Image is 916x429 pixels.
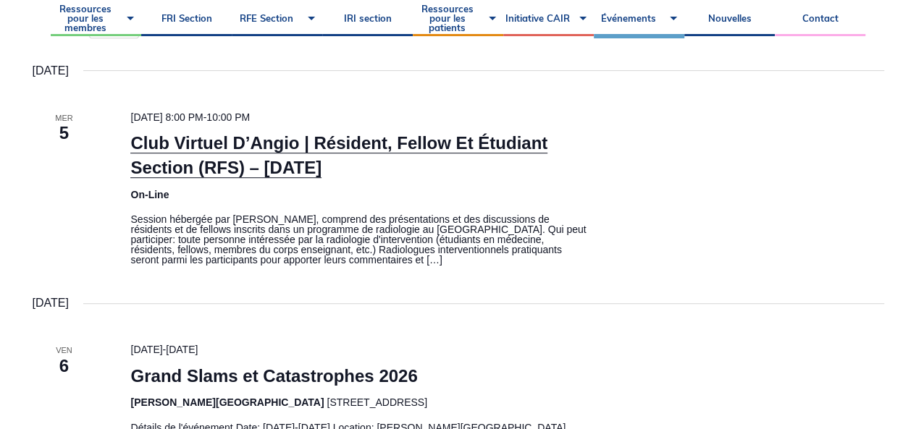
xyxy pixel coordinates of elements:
a: Grand Slams et Catastrophes 2026 [130,366,417,386]
button: Prochainement [150,17,300,38]
a: Club Virtuel D’Angio | Résident, Fellow Et Étudiant Section (RFS) – [DATE] [130,133,547,178]
span: On-Line [130,189,169,200]
span: [PERSON_NAME][GEOGRAPHIC_DATA] [130,396,324,408]
time: [DATE] [33,294,69,313]
p: Session hébergée par [PERSON_NAME], comprend des présentations et des discussions de résidents et... [130,214,588,265]
span: Ven [33,344,96,357]
span: Mer [33,112,96,124]
span: [DATE] [166,344,198,355]
time: - [130,344,198,355]
time: - [130,111,250,123]
span: 5 [33,121,96,145]
span: 6 [33,354,96,378]
span: 10:00 PM [206,111,250,123]
time: [DATE] [33,61,69,80]
span: Prochainement [150,17,286,38]
span: [DATE] 8:00 PM [130,111,203,123]
span: [STREET_ADDRESS] [327,396,427,408]
span: [DATE] [130,344,162,355]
